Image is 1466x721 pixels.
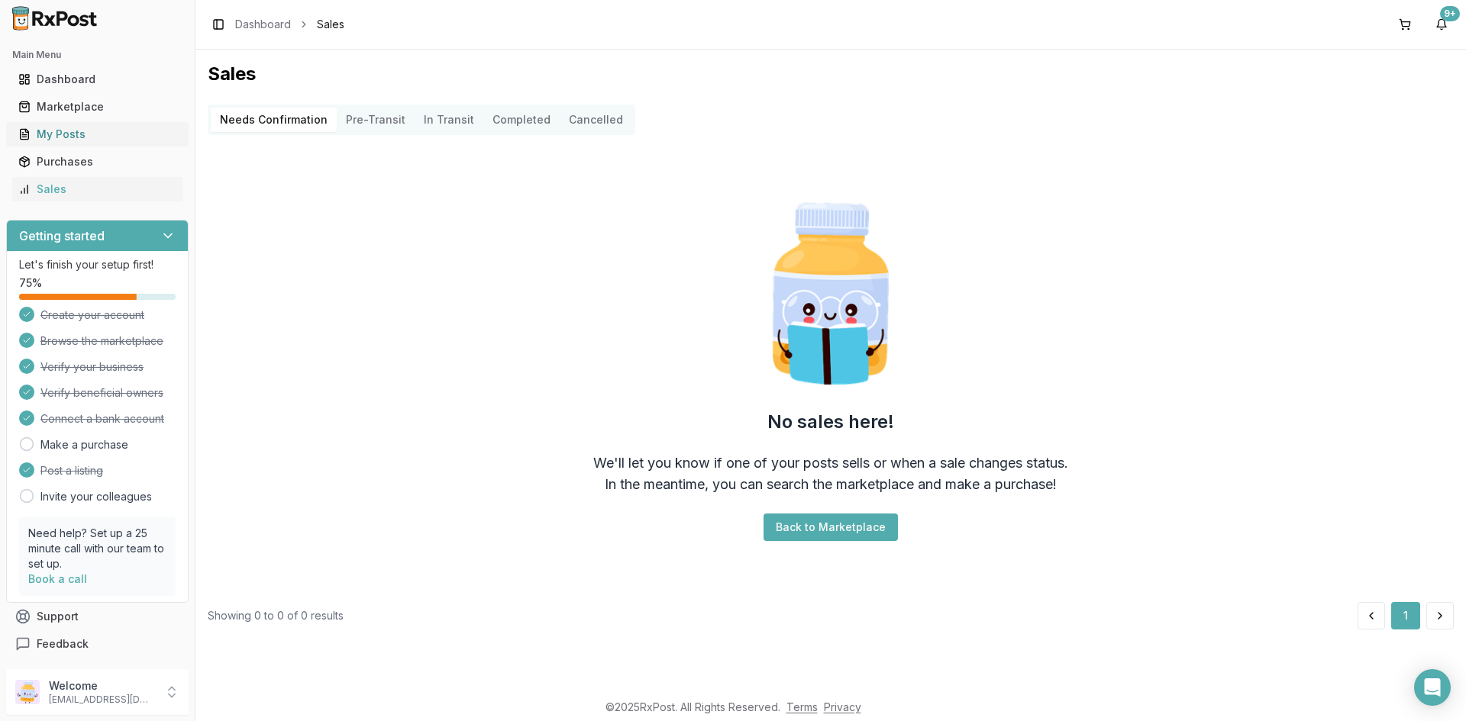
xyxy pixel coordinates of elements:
p: Need help? Set up a 25 minute call with our team to set up. [28,526,166,571]
button: Purchases [6,150,189,174]
h1: Sales [208,62,1454,86]
div: Dashboard [18,72,176,87]
button: Feedback [6,630,189,658]
div: Showing 0 to 0 of 0 results [208,608,344,623]
span: 75 % [19,275,42,291]
span: Post a listing [40,463,103,478]
div: In the meantime, you can search the marketplace and make a purchase! [605,474,1057,495]
a: My Posts [12,121,182,148]
a: Purchases [12,148,182,175]
div: My Posts [18,127,176,142]
button: My Posts [6,122,189,146]
button: Marketplace [6,95,189,119]
h2: No sales here! [767,410,894,434]
span: Verify beneficial owners [40,385,163,401]
div: Marketplace [18,99,176,114]
button: 1 [1391,602,1420,629]
span: Create your account [40,307,144,323]
a: Invite your colleagues [40,489,152,504]
span: Feedback [37,636,89,652]
span: Browse the marketplace [40,333,163,349]
button: 9+ [1429,12,1454,37]
a: Dashboard [235,17,291,32]
img: User avatar [15,680,40,704]
p: Welcome [49,678,155,694]
button: Back to Marketplace [764,513,898,541]
h3: Getting started [19,227,105,245]
span: Connect a bank account [40,411,164,426]
p: Let's finish your setup first! [19,257,176,272]
a: Terms [786,700,818,713]
img: RxPost Logo [6,6,104,31]
h2: Main Menu [12,49,182,61]
span: Sales [317,17,344,32]
button: Pre-Transit [337,108,415,132]
a: Book a call [28,572,87,585]
div: We'll let you know if one of your posts sells or when a sale changes status. [593,452,1068,474]
div: Purchases [18,154,176,169]
a: Make a purchase [40,437,128,452]
a: Sales [12,175,182,203]
img: Smart Pill Bottle [733,196,928,391]
a: Marketplace [12,93,182,121]
button: Support [6,603,189,630]
button: Completed [483,108,560,132]
nav: breadcrumb [235,17,344,32]
a: Dashboard [12,66,182,93]
div: Sales [18,182,176,197]
a: Privacy [824,700,861,713]
button: Dashboard [6,67,189,92]
span: Verify your business [40,359,144,375]
div: 9+ [1440,6,1460,21]
button: In Transit [415,108,483,132]
p: [EMAIL_ADDRESS][DOMAIN_NAME] [49,694,155,706]
button: Needs Confirmation [211,108,337,132]
button: Cancelled [560,108,632,132]
div: Open Intercom Messenger [1414,669,1451,706]
button: Sales [6,177,189,201]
